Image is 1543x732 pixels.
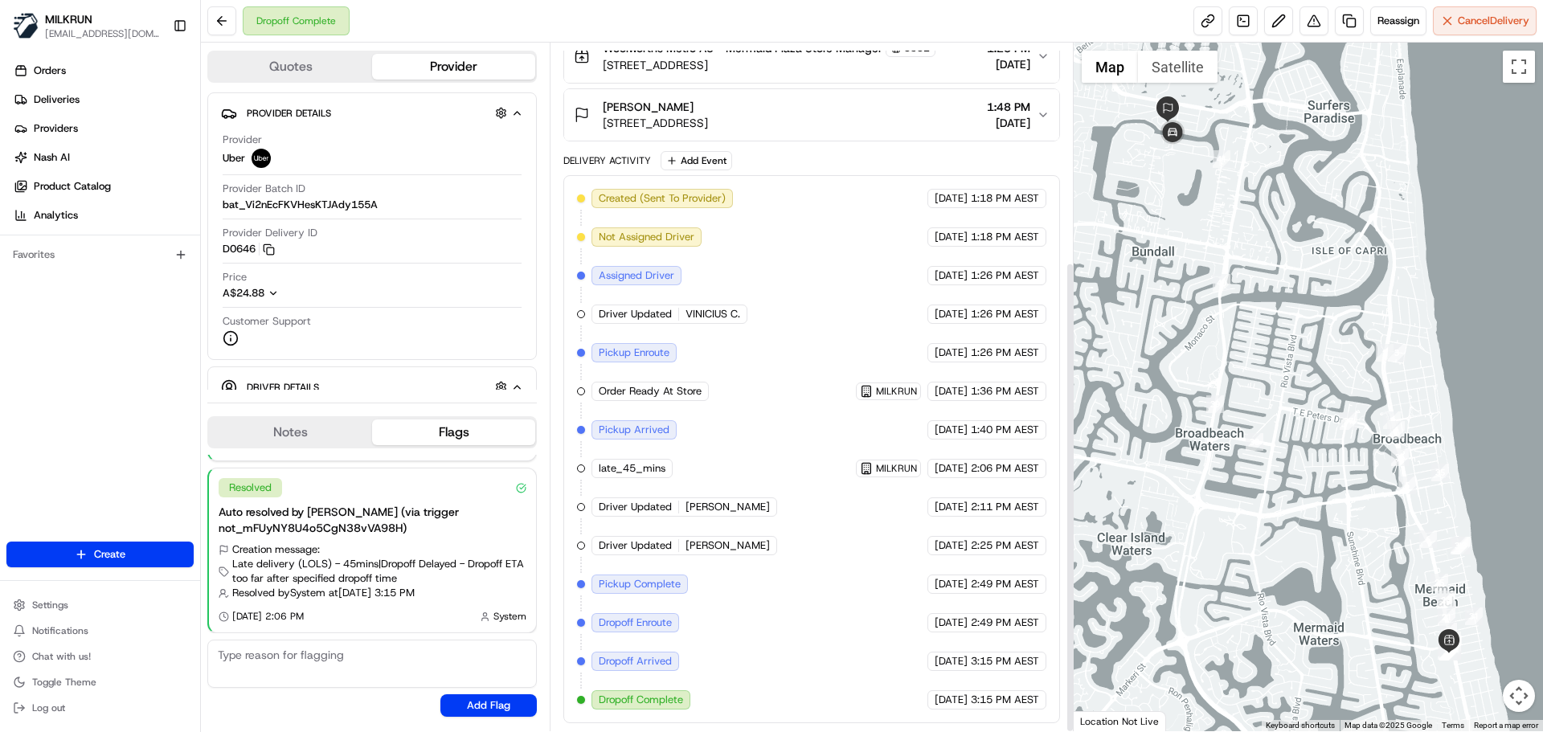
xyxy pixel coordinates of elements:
div: Resolved [219,478,282,497]
span: [PERSON_NAME] [686,538,770,553]
span: System [493,610,526,623]
span: [DATE] [987,115,1030,131]
span: [DATE] [987,56,1030,72]
img: uber-new-logo.jpeg [252,149,271,168]
button: Driver Details [221,374,523,400]
div: 5 [1398,476,1416,494]
button: MILKRUNMILKRUN[EMAIL_ADDRESS][DOMAIN_NAME] [6,6,166,45]
span: Product Catalog [34,179,111,194]
span: [DATE] [935,693,968,707]
button: Notifications [6,620,194,642]
span: 1:26 PM AEST [971,268,1039,283]
span: 1:26 PM AEST [971,346,1039,360]
span: 1:18 PM AEST [971,191,1039,206]
button: Reassign [1370,6,1426,35]
button: Flags [372,419,535,445]
span: Log out [32,701,65,714]
div: 4 [1387,421,1405,439]
div: 6 [1419,530,1437,548]
span: MILKRUN [876,385,917,398]
span: A$24.88 [223,286,264,300]
button: Quotes [209,54,372,80]
div: 19 [1438,591,1455,608]
button: Create [6,542,194,567]
span: [DATE] [935,615,968,630]
div: Favorites [6,242,194,268]
span: [DATE] [935,384,968,399]
span: [DATE] [935,654,968,669]
div: 1 [1383,411,1401,429]
span: [DATE] [935,538,968,553]
span: Not Assigned Driver [599,230,694,244]
button: Notes [209,419,372,445]
div: 24 [1439,623,1457,640]
span: [DATE] [935,268,968,283]
button: [PERSON_NAME][STREET_ADDRESS]1:48 PM[DATE] [564,89,1058,141]
span: Driver Updated [599,500,672,514]
div: 25 [1430,574,1448,591]
button: CancelDelivery [1433,6,1537,35]
span: Settings [32,599,68,611]
span: Customer Support [223,314,311,329]
span: Reassign [1377,14,1419,28]
span: 1:40 PM AEST [971,423,1039,437]
a: Deliveries [6,87,200,112]
span: Cancel Delivery [1458,14,1529,28]
span: Nash AI [34,150,70,165]
button: Provider [372,54,535,80]
span: Price [223,270,247,284]
span: [DATE] [935,500,968,514]
div: 3 [1388,344,1406,362]
span: 1:18 PM AEST [971,230,1039,244]
span: 2:49 PM AEST [971,615,1039,630]
span: Pickup Arrived [599,423,669,437]
span: Order Ready At Store [599,384,702,399]
span: [DATE] [935,423,968,437]
div: 22 [1438,642,1455,660]
div: 2 [1376,344,1394,362]
div: 34 [1451,537,1468,554]
span: Map data ©2025 Google [1344,721,1432,730]
button: Toggle Theme [6,671,194,693]
span: Dropoff Arrived [599,654,672,669]
button: MILKRUN [45,11,92,27]
span: 1:48 PM [987,99,1030,115]
button: Add Flag [440,694,537,717]
div: 27 [1441,643,1459,660]
span: Deliveries [34,92,80,107]
span: Dropoff Complete [599,693,683,707]
span: Providers [34,121,78,136]
span: Provider Details [247,107,331,120]
span: 3:15 PM AEST [971,654,1039,669]
button: Map camera controls [1503,680,1535,712]
div: Location Not Live [1074,711,1166,731]
div: 33 [1453,537,1471,554]
span: [DATE] [935,346,968,360]
button: Settings [6,594,194,616]
div: 29 [1440,643,1458,660]
button: Chat with us! [6,645,194,668]
span: at [DATE] 3:15 PM [329,586,415,600]
div: 26 [1444,636,1462,653]
span: [PERSON_NAME] [603,99,694,115]
span: Provider Batch ID [223,182,305,196]
span: Created (Sent To Provider) [599,191,726,206]
span: 2:11 PM AEST [971,500,1039,514]
div: 38 [1246,433,1263,451]
span: Notifications [32,624,88,637]
span: [STREET_ADDRESS] [603,57,935,73]
span: Pickup Complete [599,577,681,591]
span: 1:36 PM AEST [971,384,1039,399]
span: 2:06 PM AEST [971,461,1039,476]
div: 37 [1340,412,1357,430]
span: Dropoff Enroute [599,615,672,630]
div: 21 [1438,608,1455,626]
span: [PERSON_NAME] [686,500,770,514]
span: Creation message: [232,542,320,557]
span: Resolved by System [232,586,325,600]
a: Providers [6,116,200,141]
div: 20 [1437,591,1455,609]
button: MILKRUN [860,462,917,475]
span: Late delivery (LOLS) - 45mins | Dropoff Delayed - Dropoff ETA too far after specified dropoff time [232,557,526,586]
span: [STREET_ADDRESS] [603,115,708,131]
